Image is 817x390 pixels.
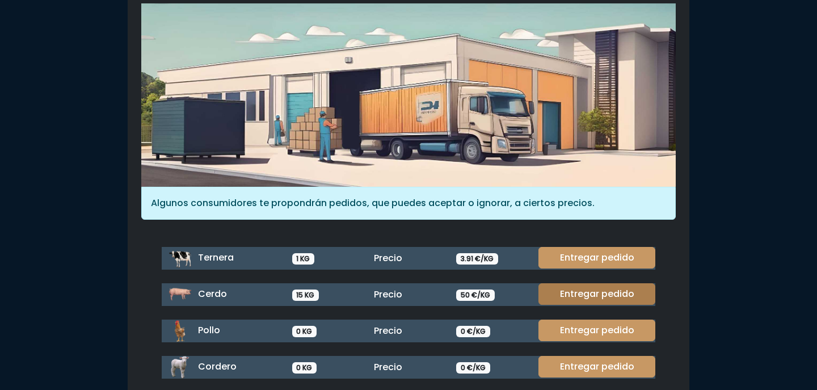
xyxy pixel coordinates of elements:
div: Algunos consumidores te propondrán pedidos, que puedes aceptar o ignorar, a ciertos precios. [141,187,676,220]
img: ternera.png [169,247,191,270]
span: 0 €/KG [456,326,490,337]
span: 50 €/KG [456,290,495,301]
span: 1 KG [292,253,315,265]
span: Pollo [198,324,220,337]
img: orders.jpg [141,3,676,187]
a: Entregar pedido [538,356,655,378]
a: Entregar pedido [538,320,655,341]
div: Precio [367,251,449,265]
span: Cerdo [198,287,227,300]
span: 0 KG [292,362,317,374]
span: 15 KG [292,290,319,301]
a: Entregar pedido [538,283,655,305]
div: Precio [367,360,449,374]
div: Precio [367,288,449,301]
img: pollo.png [169,320,191,342]
a: Entregar pedido [538,247,655,269]
div: Precio [367,324,449,338]
img: cerdo.png [169,283,191,306]
span: 0 €/KG [456,362,490,374]
span: 0 KG [292,326,317,337]
span: Cordero [198,360,237,373]
img: cordero.png [169,356,191,379]
span: 3.91 €/KG [456,253,498,265]
span: Ternera [198,251,234,264]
